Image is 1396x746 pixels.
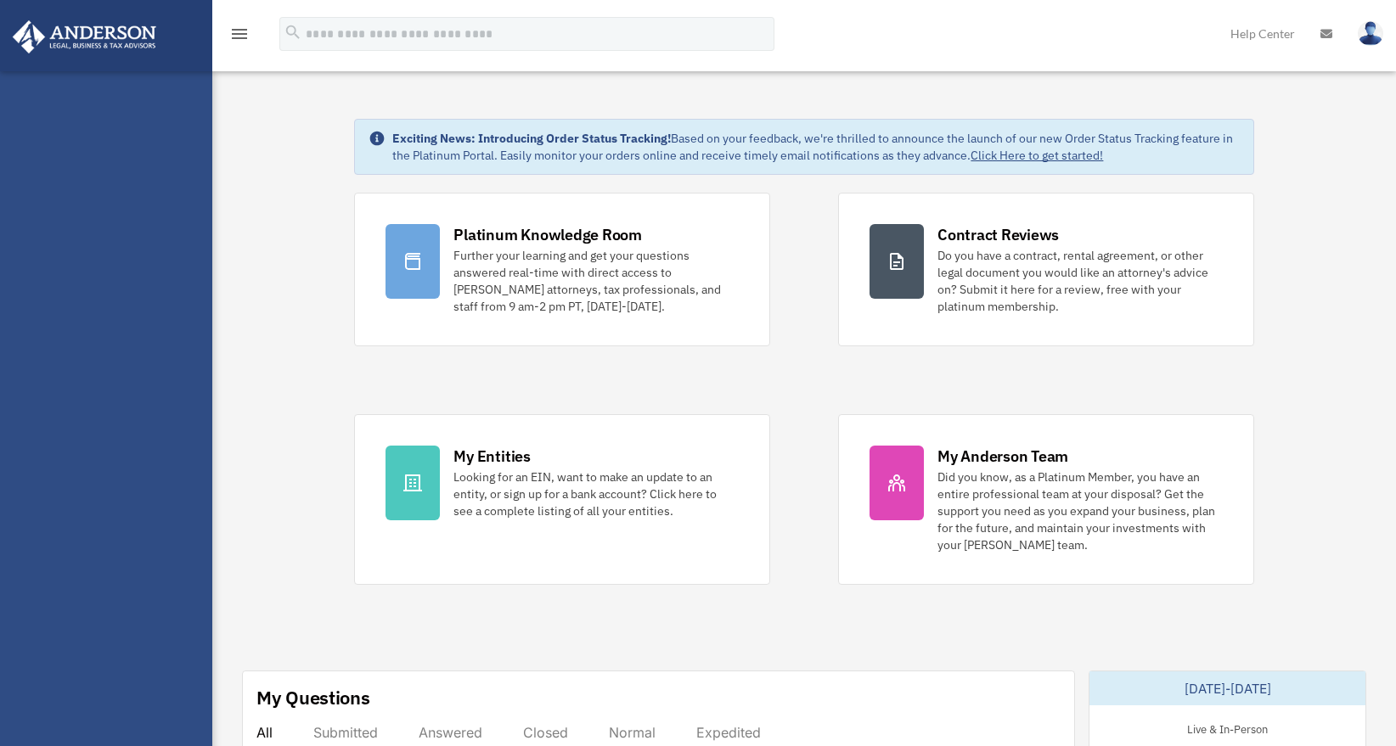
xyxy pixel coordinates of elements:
[453,446,530,467] div: My Entities
[838,414,1254,585] a: My Anderson Team Did you know, as a Platinum Member, you have an entire professional team at your...
[523,724,568,741] div: Closed
[256,724,273,741] div: All
[937,446,1068,467] div: My Anderson Team
[838,193,1254,346] a: Contract Reviews Do you have a contract, rental agreement, or other legal document you would like...
[256,685,370,710] div: My Questions
[419,724,482,741] div: Answered
[453,224,642,245] div: Platinum Knowledge Room
[392,130,1239,164] div: Based on your feedback, we're thrilled to announce the launch of our new Order Status Tracking fe...
[8,20,161,53] img: Anderson Advisors Platinum Portal
[354,193,770,346] a: Platinum Knowledge Room Further your learning and get your questions answered real-time with dire...
[392,131,671,146] strong: Exciting News: Introducing Order Status Tracking!
[284,23,302,42] i: search
[453,468,739,519] div: Looking for an EIN, want to make an update to an entity, or sign up for a bank account? Click her...
[313,724,378,741] div: Submitted
[229,24,250,44] i: menu
[229,30,250,44] a: menu
[937,224,1059,245] div: Contract Reviews
[609,724,656,741] div: Normal
[1089,671,1365,705] div: [DATE]-[DATE]
[696,724,761,741] div: Expedited
[354,414,770,585] a: My Entities Looking for an EIN, want to make an update to an entity, or sign up for a bank accoun...
[937,468,1223,553] div: Did you know, as a Platinum Member, you have an entire professional team at your disposal? Get th...
[1358,21,1383,46] img: User Pic
[937,247,1223,315] div: Do you have a contract, rental agreement, or other legal document you would like an attorney's ad...
[971,148,1103,163] a: Click Here to get started!
[1174,719,1281,737] div: Live & In-Person
[453,247,739,315] div: Further your learning and get your questions answered real-time with direct access to [PERSON_NAM...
